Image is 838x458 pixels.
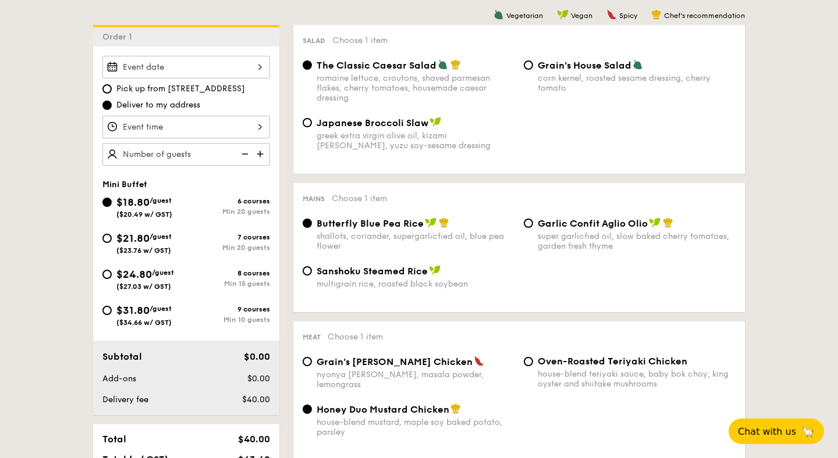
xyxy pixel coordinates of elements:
[186,269,270,277] div: 8 courses
[317,60,436,71] span: The Classic Caesar Salad
[649,217,661,228] img: icon-vegan.f8ff3823.svg
[425,217,436,228] img: icon-vegan.f8ff3823.svg
[242,395,270,405] span: $40.00
[317,279,514,289] div: multigrain rice, roasted black soybean
[493,9,504,20] img: icon-vegetarian.fe4039eb.svg
[729,418,824,444] button: Chat with us🦙
[303,195,325,203] span: Mains
[738,426,796,437] span: Chat with us
[317,73,514,103] div: romaine lettuce, croutons, shaved parmesan flakes, cherry tomatoes, housemade caesar dressing
[317,117,428,128] span: Japanese Broccoli Slaw
[102,374,136,384] span: Add-ons
[303,357,312,366] input: Grain's [PERSON_NAME] Chickennyonya [PERSON_NAME], masala powder, lemongrass
[801,425,815,438] span: 🦙
[557,9,569,20] img: icon-vegan.f8ff3823.svg
[303,37,325,45] span: Salad
[506,12,543,20] span: Vegetarian
[102,306,112,315] input: $31.80/guest($34.66 w/ GST)9 coursesMin 10 guests
[152,269,174,277] span: /guest
[102,351,142,362] span: Subtotal
[303,333,321,341] span: Meat
[238,434,270,445] span: $40.00
[538,231,736,251] div: super garlicfied oil, slow baked cherry tomatoes, garden fresh thyme
[538,356,687,367] span: Oven-Roasted Teriyaki Chicken
[328,332,383,342] span: Choose 1 item
[102,234,112,243] input: $21.80/guest($23.76 w/ GST)7 coursesMin 20 guests
[303,266,312,275] input: Sanshoku Steamed Ricemultigrain rice, roasted black soybean
[116,304,150,317] span: $31.80
[317,370,514,389] div: nyonya [PERSON_NAME], masala powder, lemongrass
[664,12,745,20] span: Chef's recommendation
[150,232,172,241] span: /guest
[116,210,172,219] span: ($20.49 w/ GST)
[474,356,484,366] img: icon-spicy.37a8142b.svg
[571,12,592,20] span: Vegan
[186,244,270,252] div: Min 20 guests
[116,196,150,209] span: $18.80
[116,83,245,95] span: Pick up from [STREET_ADDRESS]
[450,403,461,414] img: icon-chef-hat.a58ddaea.svg
[524,219,533,228] input: Garlic Confit Aglio Oliosuper garlicfied oil, slow baked cherry tomatoes, garden fresh thyme
[116,268,152,281] span: $24.80
[253,143,270,165] img: icon-add.58712e84.svg
[102,434,126,445] span: Total
[102,395,148,405] span: Delivery fee
[247,374,270,384] span: $0.00
[317,231,514,251] div: shallots, coriander, supergarlicfied oil, blue pea flower
[186,197,270,205] div: 6 courses
[186,233,270,241] div: 7 courses
[235,143,253,165] img: icon-reduce.1d2dbef1.svg
[619,12,637,20] span: Spicy
[102,143,270,166] input: Number of guests
[102,180,147,189] span: Mini Buffet
[116,232,150,245] span: $21.80
[317,131,514,151] div: greek extra virgin olive oil, kizami [PERSON_NAME], yuzu soy-sesame dressing
[102,198,112,207] input: $18.80/guest($20.49 w/ GST)6 coursesMin 20 guests
[102,270,112,279] input: $24.80/guest($27.03 w/ GST)8 coursesMin 15 guests
[102,101,112,110] input: Deliver to my address
[102,84,112,94] input: Pick up from [STREET_ADDRESS]
[317,417,514,437] div: house-blend mustard, maple soy baked potato, parsley
[450,59,461,70] img: icon-chef-hat.a58ddaea.svg
[317,404,449,415] span: Honey Duo Mustard Chicken
[116,246,171,255] span: ($23.76 w/ GST)
[524,357,533,366] input: Oven-Roasted Teriyaki Chickenhouse-blend teriyaki sauce, baby bok choy, king oyster and shiitake ...
[429,117,441,127] img: icon-vegan.f8ff3823.svg
[186,305,270,313] div: 9 courses
[651,9,662,20] img: icon-chef-hat.a58ddaea.svg
[438,59,448,70] img: icon-vegetarian.fe4039eb.svg
[116,99,200,111] span: Deliver to my address
[116,282,171,291] span: ($27.03 w/ GST)
[633,59,643,70] img: icon-vegetarian.fe4039eb.svg
[429,265,441,275] img: icon-vegan.f8ff3823.svg
[606,9,617,20] img: icon-spicy.37a8142b.svg
[303,219,312,228] input: Butterfly Blue Pea Riceshallots, coriander, supergarlicfied oil, blue pea flower
[150,305,172,313] span: /guest
[303,405,312,414] input: Honey Duo Mustard Chickenhouse-blend mustard, maple soy baked potato, parsley
[538,218,648,229] span: Garlic Confit Aglio Olio
[524,60,533,70] input: Grain's House Saladcorn kernel, roasted sesame dressing, cherry tomato
[332,35,388,45] span: Choose 1 item
[317,356,473,367] span: Grain's [PERSON_NAME] Chicken
[186,316,270,324] div: Min 10 guests
[538,369,736,389] div: house-blend teriyaki sauce, baby bok choy, king oyster and shiitake mushrooms
[538,60,631,71] span: Grain's House Salad
[186,280,270,288] div: Min 15 guests
[538,73,736,93] div: corn kernel, roasted sesame dressing, cherry tomato
[332,194,387,203] span: Choose 1 item
[116,319,172,327] span: ($34.66 w/ GST)
[303,60,312,70] input: The Classic Caesar Saladromaine lettuce, croutons, shaved parmesan flakes, cherry tomatoes, house...
[439,217,449,228] img: icon-chef-hat.a58ddaea.svg
[102,56,270,78] input: Event date
[317,218,424,229] span: Butterfly Blue Pea Rice
[303,118,312,127] input: Japanese Broccoli Slawgreek extra virgin olive oil, kizami [PERSON_NAME], yuzu soy-sesame dressing
[102,32,137,42] span: Order 1
[186,207,270,216] div: Min 20 guests
[102,116,270,138] input: Event time
[663,217,673,228] img: icon-chef-hat.a58ddaea.svg
[244,351,270,362] span: $0.00
[150,196,172,205] span: /guest
[317,266,428,277] span: Sanshoku Steamed Rice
